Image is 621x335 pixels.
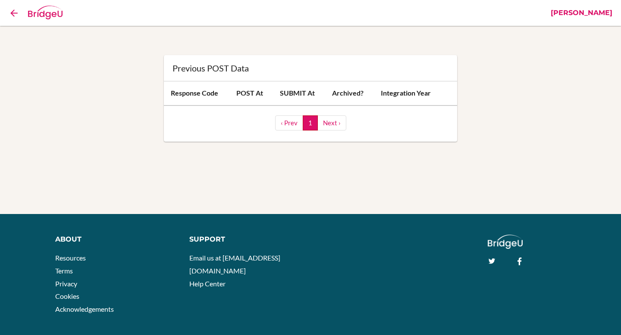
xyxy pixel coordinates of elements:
a: Cookies [55,292,79,300]
a: ‹ Prev [275,115,303,130]
a: Terms [55,267,73,275]
i: Back [9,8,19,19]
a: 1 [303,115,318,130]
div: Common App Form [71,6,153,19]
a: Email us at [EMAIL_ADDRESS][DOMAIN_NAME] [189,254,280,275]
a: Next › [317,115,346,130]
a: Resources [55,254,86,262]
a: Help Center [189,279,226,288]
th: SUBMIT At [273,81,325,105]
a: Privacy [55,279,77,288]
div: Previous POST Data [172,64,448,72]
div: Support [189,235,303,245]
a: Acknowledgements [55,305,114,313]
th: Response code [164,81,229,105]
th: Integration year [374,81,442,105]
th: Archived? [325,81,374,105]
th: POST At [229,81,273,105]
div: About [55,235,176,245]
img: logo_white@2x-f4f0deed5e89b7ecb1c2cc34c3e3d731f90f0f143d5ea2071677605dd97b5244.png [488,235,523,249]
img: Bridge-U [28,6,63,19]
